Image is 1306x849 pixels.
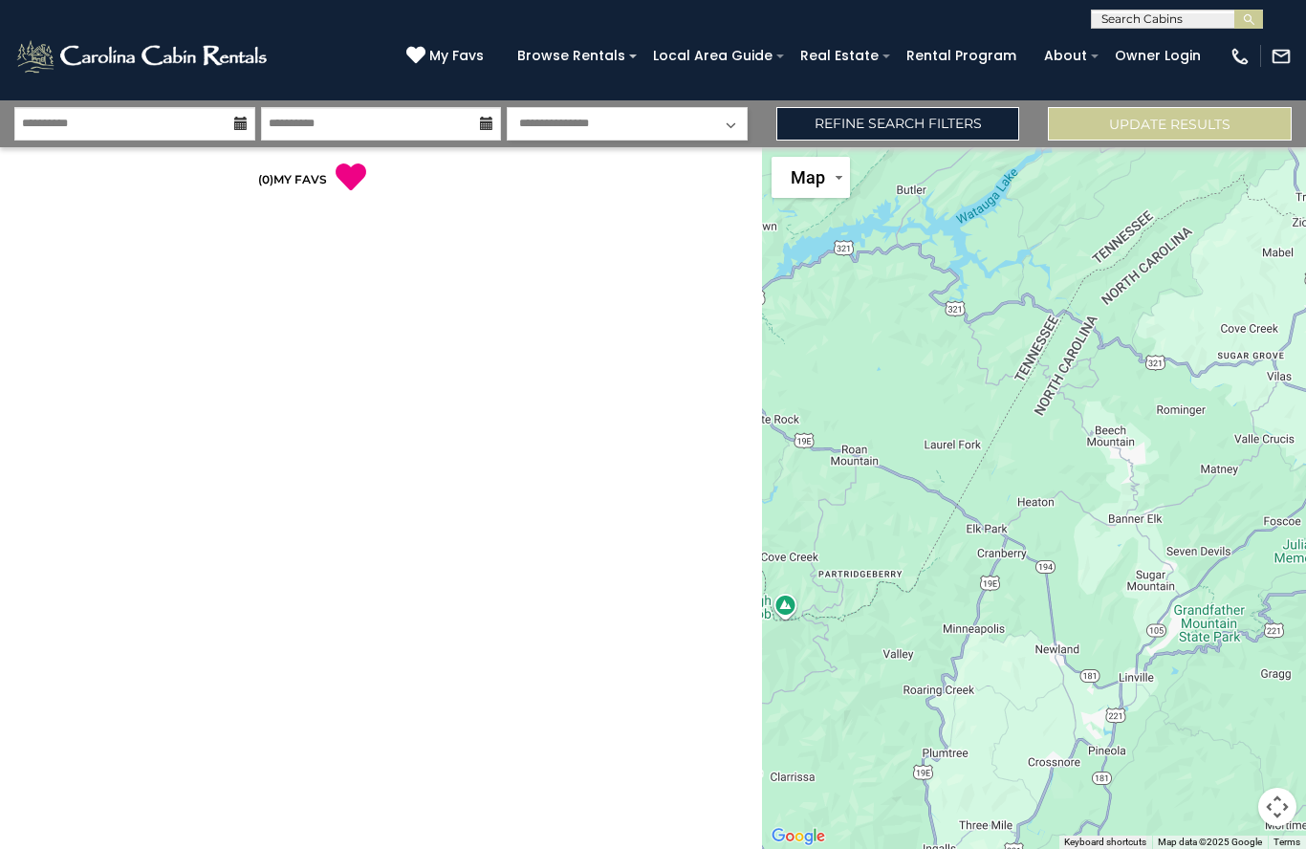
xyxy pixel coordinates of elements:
[767,824,830,849] img: Google
[791,41,888,71] a: Real Estate
[1105,41,1210,71] a: Owner Login
[1158,837,1262,847] span: Map data ©2025 Google
[406,46,489,67] a: My Favs
[1034,41,1097,71] a: About
[791,167,825,187] span: Map
[1048,107,1292,141] button: Update Results
[767,824,830,849] a: Open this area in Google Maps (opens a new window)
[897,41,1026,71] a: Rental Program
[429,46,484,66] span: My Favs
[14,37,272,76] img: White-1-2.png
[1230,46,1251,67] img: phone-regular-white.png
[258,172,273,186] span: ( )
[643,41,782,71] a: Local Area Guide
[258,172,327,186] a: (0)MY FAVS
[1273,837,1300,847] a: Terms (opens in new tab)
[1258,788,1296,826] button: Map camera controls
[508,41,635,71] a: Browse Rentals
[1064,836,1146,849] button: Keyboard shortcuts
[772,157,850,198] button: Change map style
[262,172,270,186] span: 0
[1271,46,1292,67] img: mail-regular-white.png
[776,107,1020,141] a: Refine Search Filters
